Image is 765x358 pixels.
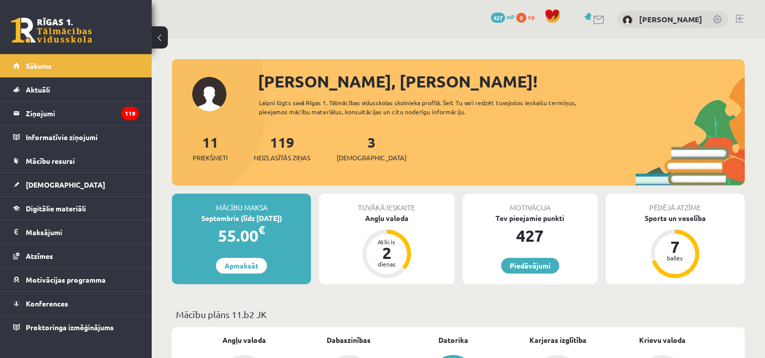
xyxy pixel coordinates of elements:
[13,197,139,220] a: Digitālie materiāli
[172,194,311,213] div: Mācību maksa
[319,213,454,280] a: Angļu valoda Atlicis 2 dienas
[172,223,311,248] div: 55.00
[660,239,690,255] div: 7
[528,13,534,21] span: xp
[26,204,86,213] span: Digitālie materiāli
[26,299,68,308] span: Konferences
[438,335,468,345] a: Datorika
[639,335,686,345] a: Krievu valoda
[13,173,139,196] a: [DEMOGRAPHIC_DATA]
[26,102,139,125] legend: Ziņojumi
[13,244,139,267] a: Atzīmes
[258,69,745,94] div: [PERSON_NAME], [PERSON_NAME]!
[337,153,407,163] span: [DEMOGRAPHIC_DATA]
[491,13,505,23] span: 427
[13,102,139,125] a: Ziņojumi119
[26,275,106,284] span: Motivācijas programma
[660,255,690,261] div: balles
[26,323,114,332] span: Proktoringa izmēģinājums
[13,316,139,339] a: Proktoringa izmēģinājums
[319,194,454,213] div: Tuvākā ieskaite
[13,125,139,149] a: Informatīvie ziņojumi
[26,220,139,244] legend: Maksājumi
[222,335,266,345] a: Angļu valoda
[13,149,139,172] a: Mācību resursi
[254,133,310,163] a: 119Neizlasītās ziņas
[606,213,745,280] a: Sports un veselība 7 balles
[216,258,267,274] a: Apmaksāt
[258,222,265,237] span: €
[606,213,745,223] div: Sports un veselība
[463,213,598,223] div: Tev pieejamie punkti
[172,213,311,223] div: Septembris (līdz [DATE])
[26,180,105,189] span: [DEMOGRAPHIC_DATA]
[26,85,50,94] span: Aktuāli
[13,78,139,101] a: Aktuāli
[193,153,228,163] span: Priekšmeti
[319,213,454,223] div: Angļu valoda
[372,261,402,267] div: dienas
[529,335,587,345] a: Karjeras izglītība
[327,335,371,345] a: Dabaszinības
[26,125,139,149] legend: Informatīvie ziņojumi
[516,13,526,23] span: 0
[501,258,559,274] a: Piedāvājumi
[13,268,139,291] a: Motivācijas programma
[13,292,139,315] a: Konferences
[13,54,139,77] a: Sākums
[639,14,702,24] a: [PERSON_NAME]
[337,133,407,163] a: 3[DEMOGRAPHIC_DATA]
[176,307,741,321] p: Mācību plāns 11.b2 JK
[11,18,92,43] a: Rīgas 1. Tālmācības vidusskola
[193,133,228,163] a: 11Priekšmeti
[372,245,402,261] div: 2
[26,156,75,165] span: Mācību resursi
[463,223,598,248] div: 427
[372,239,402,245] div: Atlicis
[606,194,745,213] div: Pēdējā atzīme
[507,13,515,21] span: mP
[622,15,633,25] img: Viktorija Macijeviča
[121,107,139,120] i: 119
[26,251,53,260] span: Atzīmes
[491,13,515,21] a: 427 mP
[463,194,598,213] div: Motivācija
[516,13,539,21] a: 0 xp
[13,220,139,244] a: Maksājumi
[254,153,310,163] span: Neizlasītās ziņas
[26,61,52,70] span: Sākums
[259,98,603,116] div: Laipni lūgts savā Rīgas 1. Tālmācības vidusskolas skolnieka profilā. Šeit Tu vari redzēt tuvojošo...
